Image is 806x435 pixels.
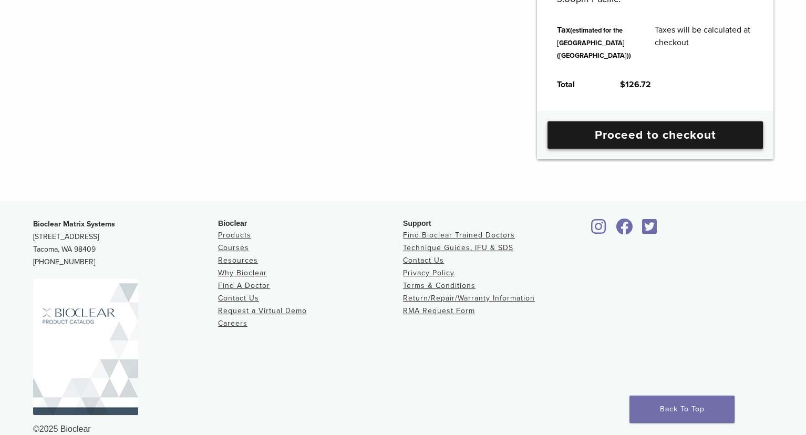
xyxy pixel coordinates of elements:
[557,26,631,60] small: (estimated for the [GEOGRAPHIC_DATA] ([GEOGRAPHIC_DATA]))
[643,15,766,70] td: Taxes will be calculated at checkout
[33,279,138,415] img: Bioclear
[545,70,608,99] th: Total
[403,281,476,290] a: Terms & Conditions
[545,15,643,70] th: Tax
[218,219,247,227] span: Bioclear
[403,268,454,277] a: Privacy Policy
[403,294,535,303] a: Return/Repair/Warranty Information
[218,256,258,265] a: Resources
[218,231,251,240] a: Products
[218,319,247,328] a: Careers
[403,231,515,240] a: Find Bioclear Trained Doctors
[33,220,115,229] strong: Bioclear Matrix Systems
[403,256,444,265] a: Contact Us
[218,306,307,315] a: Request a Virtual Demo
[638,225,660,235] a: Bioclear
[218,268,267,277] a: Why Bioclear
[218,294,259,303] a: Contact Us
[612,225,636,235] a: Bioclear
[33,218,218,268] p: [STREET_ADDRESS] Tacoma, WA 98409 [PHONE_NUMBER]
[218,243,249,252] a: Courses
[403,306,475,315] a: RMA Request Form
[629,396,735,423] a: Back To Top
[547,121,763,149] a: Proceed to checkout
[620,79,651,90] bdi: 126.72
[218,281,270,290] a: Find A Doctor
[403,243,513,252] a: Technique Guides, IFU & SDS
[588,225,610,235] a: Bioclear
[403,219,431,227] span: Support
[620,79,625,90] span: $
